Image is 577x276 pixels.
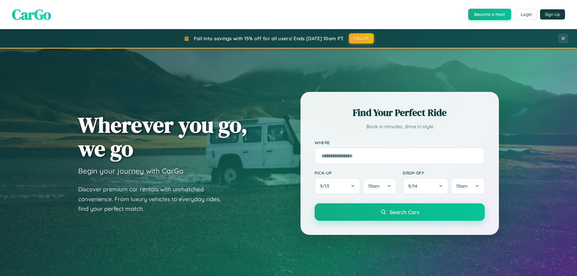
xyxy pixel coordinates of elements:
[540,9,565,20] button: Sign Up
[403,178,448,194] button: 9/14
[451,178,485,194] button: 10am
[368,183,380,189] span: 10am
[315,122,485,131] p: Book in minutes, drive in style
[349,33,374,44] button: FALL15
[408,183,420,189] span: 9 / 14
[468,9,511,20] button: Become a Host
[78,113,248,160] h1: Wherever you go, we go
[315,106,485,119] h2: Find Your Perfect Ride
[12,5,51,24] span: CarGo
[389,209,419,215] span: Search Cars
[320,183,332,189] span: 9 / 13
[315,178,360,194] button: 9/13
[516,9,537,20] button: Login
[194,35,344,41] span: Fall into savings with 15% off for all users! Ends [DATE] 10am PT.
[315,170,397,175] label: Pick-up
[403,170,485,175] label: Drop-off
[363,178,397,194] button: 10am
[315,140,485,145] label: Where
[315,203,485,221] button: Search Cars
[78,184,228,214] p: Discover premium car rentals with unmatched convenience. From luxury vehicles to everyday rides, ...
[78,166,184,175] h3: Begin your journey with CarGo
[456,183,468,189] span: 10am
